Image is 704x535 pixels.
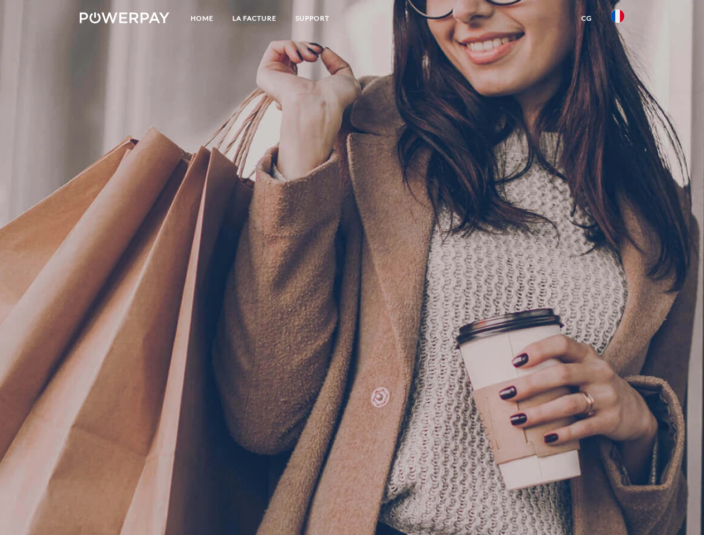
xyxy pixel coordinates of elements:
[181,8,223,28] a: Home
[611,9,624,23] img: fr
[572,8,601,28] a: CG
[223,8,286,28] a: LA FACTURE
[286,8,339,28] a: Support
[80,12,169,23] img: logo-powerpay-white.svg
